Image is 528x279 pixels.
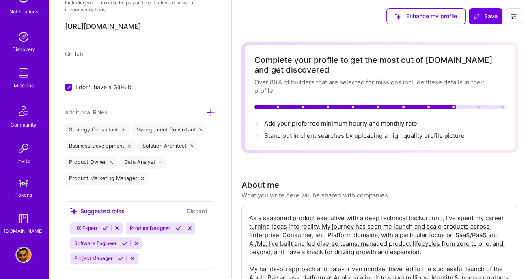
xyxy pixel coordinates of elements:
div: Complete your profile to get the most out of [DOMAIN_NAME] and get discovered [254,55,505,75]
i: icon SuggestedTeams [395,13,401,20]
img: Community [14,101,33,120]
div: Tokens [15,191,32,199]
div: Notifications [9,7,38,16]
div: Product Marketing Manager [65,172,148,185]
span: Enhance my profile [395,12,457,20]
a: User Avatar [13,247,34,263]
div: Data Analyst [120,156,166,169]
i: icon Close [122,128,125,131]
i: Accept [122,240,128,246]
span: UX Expert [74,225,97,231]
div: Invite [17,157,30,165]
button: Save [469,8,502,24]
div: Solution Architect [138,139,198,152]
div: Suggested roles [70,207,125,215]
button: Enhance my profile [386,8,466,24]
div: [DOMAIN_NAME] [4,227,43,235]
i: Reject [134,240,140,246]
i: icon Close [128,144,131,148]
span: Add your preferred minimum hourly and monthly rate [264,120,417,127]
div: Strategy Consultant [65,123,129,136]
span: Additional Roles [65,109,107,116]
span: GitHub [65,50,83,57]
i: icon Close [190,144,194,148]
span: I don't have a GitHub [75,83,131,91]
i: Accept [118,255,124,261]
i: Reject [129,255,136,261]
img: discovery [15,29,32,45]
div: Discovery [12,45,35,54]
div: About me [241,179,279,191]
div: Over 80% of builders that are selected for missions include these details in their profile. [254,78,505,95]
div: What you write here will be shared with companies. [241,191,390,200]
div: Stand out in client searches by uploading a high quality profile picture [264,131,465,140]
img: teamwork [15,65,32,81]
span: Save [474,12,498,20]
img: tokens [19,180,28,187]
div: Management Consultant [132,123,207,136]
i: Reject [114,225,120,231]
span: Project Manager [74,255,113,261]
div: Missions [14,81,34,90]
div: Community [11,120,37,129]
i: Reject [187,225,193,231]
i: Accept [175,225,181,231]
img: User Avatar [15,247,32,263]
span: Product Designer [130,225,170,231]
i: icon Close [141,177,144,180]
img: Invite [15,140,32,157]
i: icon Close [110,161,113,164]
div: Product Owner [65,156,117,169]
i: Accept [102,225,108,231]
img: guide book [15,210,32,227]
div: Business Development [65,139,135,152]
span: Software Engineer [74,240,117,246]
i: icon Close [199,128,203,131]
i: icon SuggestedTeams [70,208,77,215]
button: Discard [184,206,210,216]
i: icon Close [159,161,162,164]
